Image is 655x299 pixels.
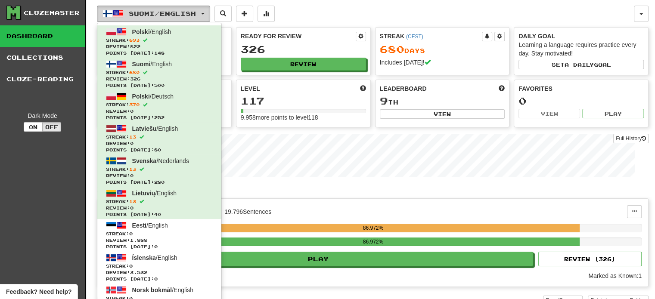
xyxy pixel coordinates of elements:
[106,102,213,108] span: Streak:
[106,147,213,153] span: Points [DATE]: 80
[97,90,221,122] a: Polski/DeutschStreak:370 Review:0Points [DATE]:252
[106,140,213,147] span: Review: 0
[132,287,172,293] span: Norsk bokmål
[518,96,644,106] div: 0
[132,93,174,100] span: / Deutsch
[406,34,423,40] a: (CEST)
[380,44,505,55] div: Day s
[106,198,213,205] span: Streak:
[97,219,221,251] a: Eesti/EnglishStreak:0 Review:1.888Points [DATE]:0
[380,43,404,55] span: 680
[24,122,43,132] button: On
[241,58,366,71] button: Review
[132,93,150,100] span: Polski
[106,166,213,173] span: Streak:
[613,134,649,143] a: Full History
[106,237,213,244] span: Review: 1.888
[106,69,213,76] span: Streak:
[106,108,213,114] span: Review: 0
[106,43,213,50] span: Review: 822
[538,252,642,266] button: Review (326)
[236,6,253,22] button: Add sentence to collection
[132,254,177,261] span: / English
[132,190,177,197] span: / English
[518,60,644,69] button: Seta dailygoal
[97,58,221,90] a: Suomi/EnglishStreak:680 Review:326Points [DATE]:500
[132,125,157,132] span: Latviešu
[167,237,579,246] div: 86.972%
[499,84,505,93] span: This week in points, UTC
[97,122,221,154] a: Latviešu/EnglishStreak:13 Review:0Points [DATE]:80
[132,222,146,229] span: Eesti
[106,50,213,56] span: Points [DATE]: 148
[132,28,150,35] span: Polski
[104,252,533,266] button: Play
[224,207,271,216] div: 19.796 Sentences
[380,58,505,67] div: Includes [DATE]!
[582,109,644,118] button: Play
[106,76,213,82] span: Review: 326
[132,28,171,35] span: / English
[129,10,196,17] span: Suomi / English
[106,231,213,237] span: Streak:
[106,114,213,121] span: Points [DATE]: 252
[129,166,136,172] span: 13
[106,134,213,140] span: Streak:
[129,102,140,107] span: 370
[360,84,366,93] span: Score more points to level up
[6,287,71,296] span: Open feedback widget
[42,122,61,132] button: Off
[97,187,221,219] a: Lietuvių/EnglishStreak:13 Review:0Points [DATE]:40
[214,6,232,22] button: Search sentences
[518,40,644,58] div: Learning a language requires practice every day. Stay motivated!
[380,109,505,119] button: View
[132,157,189,164] span: / Nederlands
[380,95,388,107] span: 9
[129,199,136,204] span: 13
[241,84,260,93] span: Level
[132,125,178,132] span: / English
[97,6,210,22] button: Suomi/English
[97,185,649,194] p: In Progress
[518,32,644,40] div: Daily Goal
[106,37,213,43] span: Streak:
[129,134,136,139] span: 13
[518,84,644,93] div: Favorites
[241,32,356,40] div: Ready for Review
[106,205,213,211] span: Review: 0
[97,251,221,284] a: Íslenska/EnglishStreak:0 Review:3.532Points [DATE]:0
[132,190,155,197] span: Lietuvių
[241,113,366,122] div: 9.958 more points to level 118
[106,173,213,179] span: Review: 0
[106,179,213,185] span: Points [DATE]: 280
[132,287,193,293] span: / English
[241,96,366,106] div: 117
[380,96,505,107] div: th
[106,244,213,250] span: Points [DATE]: 0
[97,154,221,187] a: Svenska/NederlandsStreak:13 Review:0Points [DATE]:280
[106,263,213,269] span: Streak:
[380,84,427,93] span: Leaderboard
[241,44,366,55] div: 326
[132,61,151,68] span: Suomi
[258,6,275,22] button: More stats
[106,211,213,218] span: Points [DATE]: 40
[132,254,156,261] span: Íslenska
[132,222,168,229] span: / English
[129,263,133,268] span: 0
[6,111,78,120] div: Dark Mode
[129,231,133,236] span: 0
[565,62,594,68] span: a daily
[106,276,213,282] span: Points [DATE]: 0
[518,109,580,118] button: View
[380,32,482,40] div: Streak
[106,269,213,276] span: Review: 3.532
[97,25,221,58] a: Polski/EnglishStreak:693 Review:822Points [DATE]:148
[129,70,140,75] span: 680
[132,157,157,164] span: Svenska
[132,61,172,68] span: / English
[588,271,642,280] div: Marked as Known: 1
[106,82,213,89] span: Points [DATE]: 500
[167,224,579,232] div: 86.972%
[24,9,80,17] div: Clozemaster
